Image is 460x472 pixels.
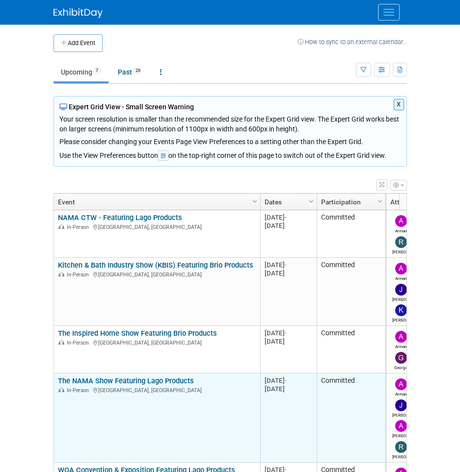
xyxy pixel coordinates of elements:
[285,214,287,221] span: -
[67,224,92,230] span: In-Person
[58,270,256,278] div: [GEOGRAPHIC_DATA], [GEOGRAPHIC_DATA]
[58,272,64,276] img: In-Person Event
[317,258,385,326] td: Committed
[394,99,404,110] button: X
[265,222,312,230] div: [DATE]
[133,67,143,75] span: 26
[285,329,287,337] span: -
[392,316,409,323] div: Kimberly Alegria
[58,340,64,345] img: In-Person Event
[307,198,315,205] span: Column Settings
[392,432,409,438] div: Arturo Martinovich
[317,373,385,463] td: Committed
[378,4,400,21] button: Menu
[58,387,64,392] img: In-Person Event
[392,411,409,418] div: James Park
[392,390,409,397] div: Arman Melkonian
[265,261,312,269] div: [DATE]
[392,248,409,254] div: Ryan McMillin
[395,263,407,274] img: Arman Melkonian
[395,331,407,343] img: Arman Melkonian
[265,385,312,393] div: [DATE]
[54,8,103,18] img: ExhibitDay
[67,272,92,278] span: In-Person
[306,194,317,208] a: Column Settings
[395,236,407,248] img: Ryan McMillin
[58,386,256,394] div: [GEOGRAPHIC_DATA], [GEOGRAPHIC_DATA]
[58,338,256,347] div: [GEOGRAPHIC_DATA], [GEOGRAPHIC_DATA]
[285,377,287,384] span: -
[54,63,108,81] a: Upcoming7
[265,337,312,346] div: [DATE]
[58,376,194,385] a: The NAMA Show Featuring Lago Products
[110,63,151,81] a: Past26
[395,215,407,227] img: Arman Melkonian
[392,274,409,281] div: Arman Melkonian
[58,194,254,210] a: Event
[395,352,407,364] img: Georgii Tsatrian
[58,224,64,229] img: In-Person Event
[59,112,401,147] div: Your screen resolution is smaller than the recommended size for the Expert Grid view. The Expert ...
[392,343,409,349] div: Arman Melkonian
[249,194,260,208] a: Column Settings
[395,441,407,453] img: Ryan McMillin
[58,223,256,231] div: [GEOGRAPHIC_DATA], [GEOGRAPHIC_DATA]
[59,147,401,161] div: Use the View Preferences button on the top-right corner of this page to switch out of the Expert ...
[265,329,312,337] div: [DATE]
[395,284,407,296] img: James Park
[375,194,385,208] a: Column Settings
[392,364,409,370] div: Georgii Tsatrian
[395,304,407,316] img: Kimberly Alegria
[67,340,92,346] span: In-Person
[58,261,253,270] a: Kitchen & Bath Industry Show (KBIS) Featuring Brio Products
[376,198,384,205] span: Column Settings
[285,261,287,269] span: -
[317,210,385,258] td: Committed
[265,376,312,385] div: [DATE]
[93,67,101,75] span: 7
[59,102,401,112] div: Expert Grid View - Small Screen Warning
[392,296,409,302] div: James Park
[58,213,182,222] a: NAMA CTW - Featuring Lago Products
[67,387,92,394] span: In-Person
[395,378,407,390] img: Arman Melkonian
[395,420,407,432] img: Arturo Martinovich
[265,194,310,210] a: Dates
[317,326,385,373] td: Committed
[59,134,401,147] div: Please consider changing your Events Page View Preferences to a setting other than the Expert Grid.
[321,194,379,210] a: Participation
[265,269,312,277] div: [DATE]
[54,34,103,52] button: Add Event
[58,329,217,338] a: The Inspired Home Show Featuring Brio Products
[265,213,312,222] div: [DATE]
[251,198,259,205] span: Column Settings
[392,227,409,233] div: Arman Melkonian
[392,453,409,459] div: Ryan McMillin
[298,38,407,46] a: How to sync to an external calendar...
[395,399,407,411] img: James Park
